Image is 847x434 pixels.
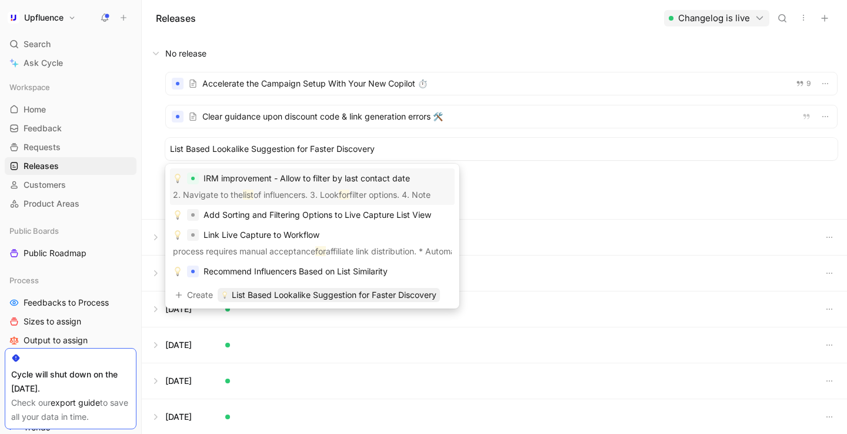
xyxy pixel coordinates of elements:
[5,332,136,349] a: Output to assign
[9,225,59,237] span: Public Boards
[24,104,46,115] span: Home
[51,397,100,408] a: export guide
[204,173,410,183] span: IRM improvement - Allow to filter by last contact date
[24,122,62,134] span: Feedback
[5,195,136,213] a: Product Areas
[5,222,136,240] div: Public Boards
[24,179,66,191] span: Customers
[9,274,39,286] span: Process
[315,246,326,256] mark: for
[24,160,59,172] span: Releases
[173,267,182,276] img: 💡
[221,291,228,299] img: 💡
[243,190,254,200] mark: list
[24,141,61,153] span: Requests
[24,316,81,327] span: Sizes to assign
[5,35,136,53] div: Search
[170,142,833,156] input: Search…
[204,210,431,220] span: Add Sorting and Filtering Options to Live Capture List View
[5,176,136,194] a: Customers
[24,37,51,51] span: Search
[793,77,813,90] button: 9
[24,56,63,70] span: Ask Cycle
[806,80,811,87] span: 9
[156,11,196,25] h1: Releases
[5,313,136,330] a: Sizes to assign
[11,396,130,424] div: Check our to save all your data in time.
[204,230,319,240] span: Link Live Capture to Workflow
[339,190,349,200] mark: for
[5,222,136,262] div: Public BoardsPublic Roadmap
[5,78,136,96] div: Workspace
[5,54,136,72] a: Ask Cycle
[11,367,130,396] div: Cycle will shut down on the [DATE].
[187,288,213,302] span: Create
[173,174,182,183] img: 💡
[5,244,136,262] a: Public Roadmap
[24,334,88,346] span: Output to assign
[9,81,50,93] span: Workspace
[8,12,19,24] img: Upfluence
[24,247,86,259] span: Public Roadmap
[5,120,136,137] a: Feedback
[5,138,136,156] a: Requests
[5,9,79,26] button: UpfluenceUpfluence
[5,294,136,312] a: Feedbacks to Process
[24,12,64,23] h1: Upfluence
[24,198,79,210] span: Product Areas
[5,271,136,368] div: ProcessFeedbacks to ProcessSizes to assignOutput to assignBusiness Focus to assign
[165,172,838,186] div: Other improvements & bugs
[5,271,136,289] div: Process
[173,188,452,202] p: 2. Navigate to the of influencers. 3. Look filter options. 4. Note
[204,266,388,276] span: Recommend Influencers Based on List Similarity
[5,157,136,175] a: Releases
[664,10,769,26] button: Changelog is live
[24,297,109,309] span: Feedbacks to Process
[173,244,452,259] p: process requires manual acceptance affiliate link distribution. * Automation
[173,210,182,220] img: 💡
[5,101,136,118] a: Home
[173,230,182,240] img: 💡
[232,288,436,302] span: List Based Lookalike Suggestion for Faster Discovery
